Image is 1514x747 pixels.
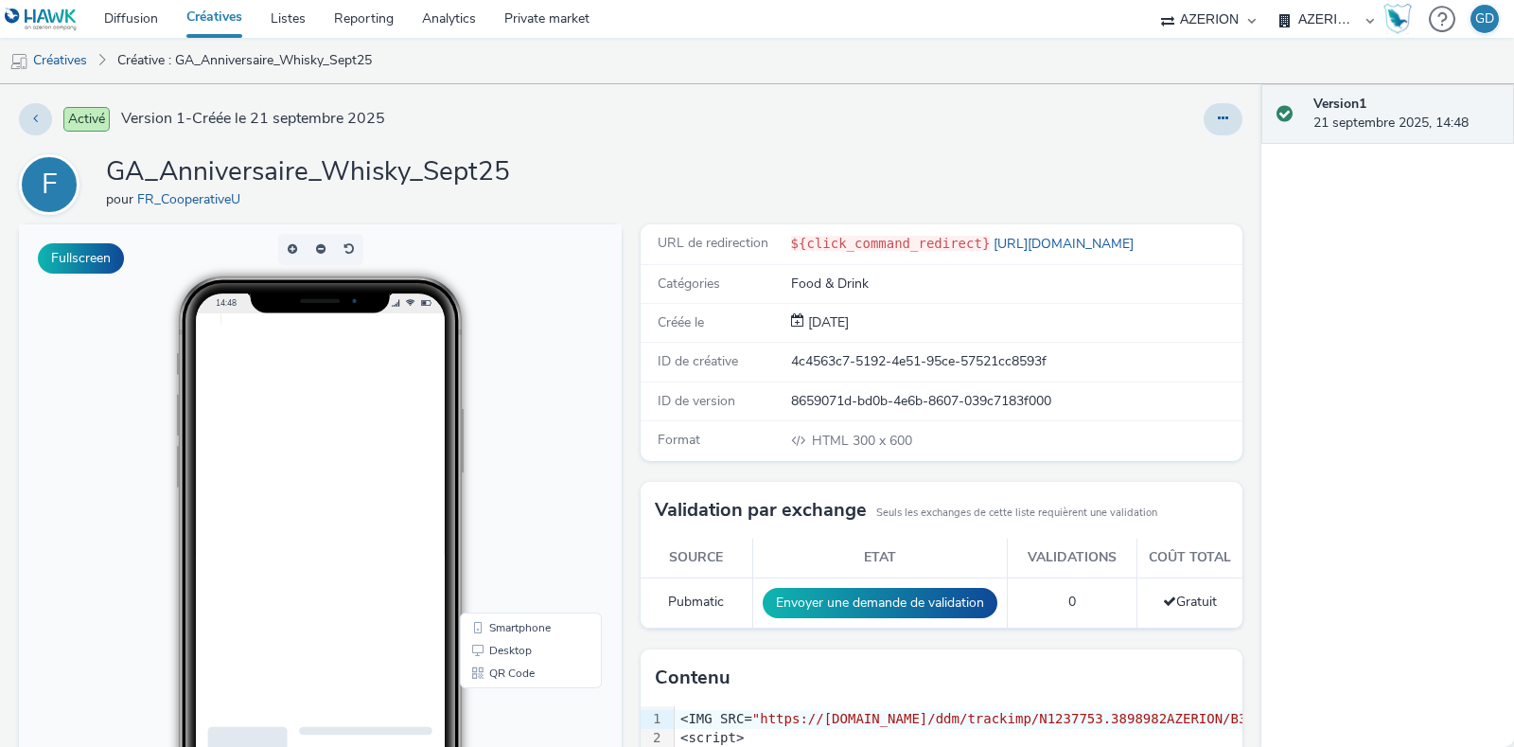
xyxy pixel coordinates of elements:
span: Activé [63,107,110,132]
span: HTML [812,432,853,450]
img: mobile [9,52,28,71]
li: Desktop [445,415,579,437]
th: Source [641,539,753,578]
span: Catégories [658,275,720,293]
code: ${click_command_redirect} [791,236,991,251]
span: QR Code [470,443,516,454]
span: ID de créative [658,352,738,370]
span: Créée le [658,313,704,331]
span: URL de redirection [658,234,768,252]
a: FR_CooperativeU [137,190,248,208]
span: Format [658,431,700,449]
td: Pubmatic [641,578,753,628]
span: 0 [1068,593,1076,611]
div: Food & Drink [791,275,1241,293]
div: 8659071d-bd0b-4e6b-8607-039c7183f000 [791,392,1241,411]
a: Créative : GA_Anniversaire_Whisky_Sept25 [108,38,381,83]
a: [URL][DOMAIN_NAME] [990,235,1141,253]
button: Fullscreen [38,243,124,274]
h1: GA_Anniversaire_Whisky_Sept25 [106,154,510,190]
div: F [42,158,58,211]
h3: Contenu [655,664,731,692]
th: Validations [1008,539,1137,578]
strong: Version 1 [1313,95,1366,113]
li: Smartphone [445,392,579,415]
li: QR Code [445,437,579,460]
img: Hawk Academy [1383,4,1412,34]
span: 14:48 [197,73,218,83]
span: Smartphone [470,398,532,409]
span: Gratuit [1163,593,1217,611]
button: Envoyer une demande de validation [763,588,997,618]
span: Desktop [470,420,513,432]
small: Seuls les exchanges de cette liste requièrent une validation [876,506,1157,521]
h3: Validation par exchange [655,496,867,525]
img: undefined Logo [5,8,78,31]
span: ID de version [658,392,735,410]
div: GD [1475,5,1494,33]
div: Création 21 septembre 2025, 14:48 [804,313,849,332]
th: Coût total [1137,539,1243,578]
th: Etat [753,539,1008,578]
span: Version 1 - Créée le 21 septembre 2025 [121,108,385,130]
div: 4c4563c7-5192-4e51-95ce-57521cc8593f [791,352,1241,371]
span: [DATE] [804,313,849,331]
div: 1 [641,710,664,729]
a: Hawk Academy [1383,4,1419,34]
div: 21 septembre 2025, 14:48 [1313,95,1499,133]
span: pour [106,190,137,208]
a: F [19,175,87,193]
span: 300 x 600 [810,432,912,450]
